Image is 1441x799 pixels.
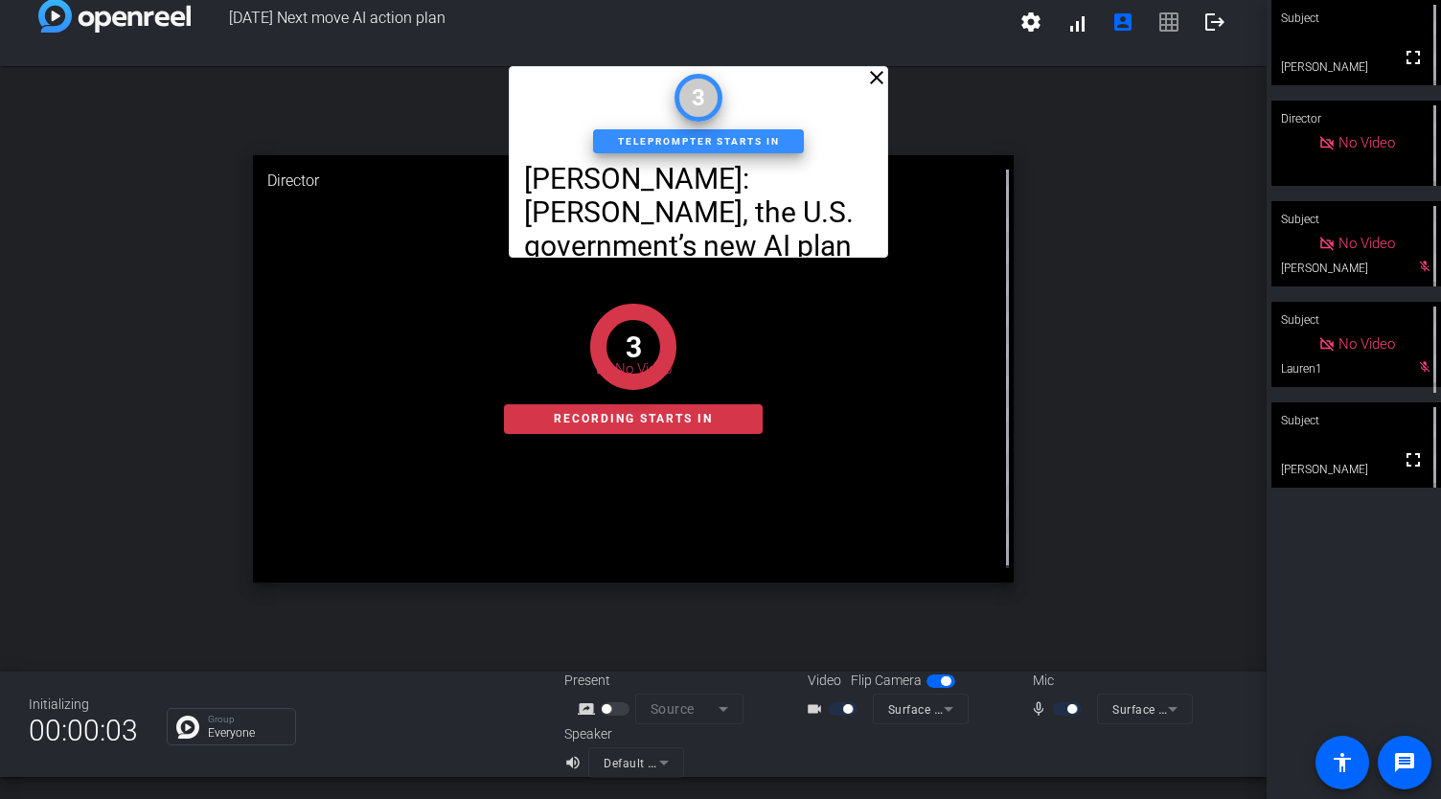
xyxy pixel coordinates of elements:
mat-icon: logout [1203,11,1226,34]
div: Mic [1014,671,1205,691]
mat-icon: accessibility [1331,751,1354,774]
div: 3 [692,80,705,115]
div: Director [253,155,1013,207]
div: Initializing [29,695,138,715]
div: Teleprompter starts in [593,129,804,153]
mat-icon: fullscreen [1402,448,1425,471]
span: No Video [1338,335,1395,353]
mat-icon: videocam_outline [806,697,829,720]
div: Subject [1271,302,1441,338]
p: Group [208,715,286,724]
mat-icon: close [865,66,888,89]
div: Speaker [564,724,679,744]
p: [PERSON_NAME]: [PERSON_NAME], the U.S. government’s new AI plan is more than just a policy docume... [524,162,874,599]
div: Subject [1271,201,1441,238]
mat-icon: account_box [1111,11,1134,34]
p: Everyone [208,727,286,739]
mat-icon: fullscreen [1402,46,1425,69]
span: Video [808,671,841,691]
mat-icon: settings [1019,11,1042,34]
div: Present [564,671,756,691]
div: Director [1271,101,1441,137]
div: Subject [1271,402,1441,439]
img: Chat Icon [176,716,199,739]
div: 3 [626,326,642,369]
div: Recording starts in [504,404,763,434]
span: Flip Camera [851,671,922,691]
mat-icon: message [1393,751,1416,774]
span: No Video [1338,235,1395,252]
mat-icon: screen_share_outline [578,697,601,720]
mat-icon: mic_none [1030,697,1053,720]
mat-icon: volume_up [564,751,587,774]
span: 00:00:03 [29,707,138,754]
span: No Video [1338,134,1395,151]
